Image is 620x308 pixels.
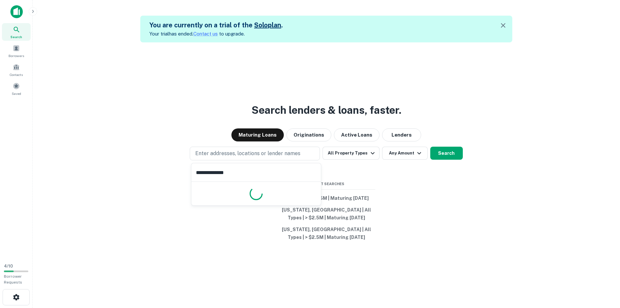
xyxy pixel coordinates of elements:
button: Originations [286,128,331,141]
a: Contact us [193,31,218,37]
a: Soloplan [254,21,281,29]
span: Search [10,34,22,39]
a: Borrowers [2,42,31,60]
a: Contacts [2,61,31,79]
span: Saved [12,91,21,96]
button: Active Loans [334,128,379,141]
button: Any Amount [382,147,428,160]
p: Your trial has ended. to upgrade. [149,30,283,38]
span: 4 / 10 [4,264,13,269]
p: Enter addresses, locations or lender names [195,150,300,157]
span: Borrower Requests [4,274,22,285]
button: Maturing Loans [231,128,284,141]
button: All Types | > $2.5M | Maturing [DATE] [278,192,375,204]
iframe: Chat Widget [587,256,620,287]
h3: Search lenders & loans, faster. [252,102,401,118]
a: Search [2,23,31,41]
button: Lenders [382,128,421,141]
a: Saved [2,80,31,97]
button: Enter addresses, locations or lender names [190,147,320,160]
h5: You are currently on a trial of the . [149,20,283,30]
button: Search [430,147,463,160]
span: Contacts [10,72,23,77]
span: Recent Searches [278,181,375,187]
button: [US_STATE], [GEOGRAPHIC_DATA] | All Types | > $2.5M | Maturing [DATE] [278,224,375,243]
span: Borrowers [8,53,24,58]
button: All Property Types [323,147,379,160]
button: [US_STATE], [GEOGRAPHIC_DATA] | All Types | > $2.5M | Maturing [DATE] [278,204,375,224]
img: capitalize-icon.png [10,5,23,18]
